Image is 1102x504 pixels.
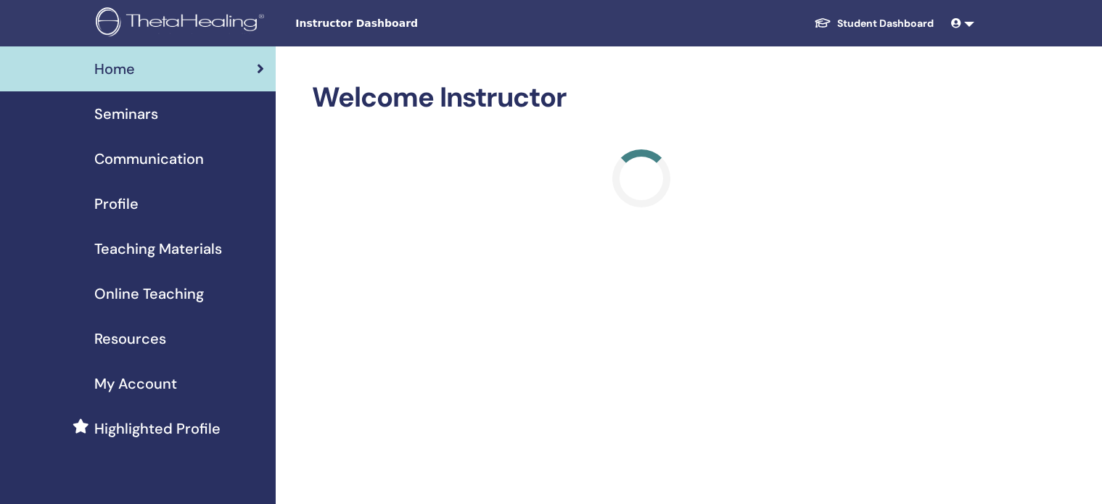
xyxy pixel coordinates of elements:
span: Teaching Materials [94,238,222,260]
span: Seminars [94,103,158,125]
h2: Welcome Instructor [312,81,971,115]
span: Home [94,58,135,80]
span: Highlighted Profile [94,418,221,439]
a: Student Dashboard [802,10,945,37]
img: logo.png [96,7,269,40]
span: Profile [94,193,139,215]
span: Instructor Dashboard [295,16,513,31]
img: graduation-cap-white.svg [814,17,831,29]
span: My Account [94,373,177,394]
span: Online Teaching [94,283,204,305]
span: Resources [94,328,166,350]
span: Communication [94,148,204,170]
